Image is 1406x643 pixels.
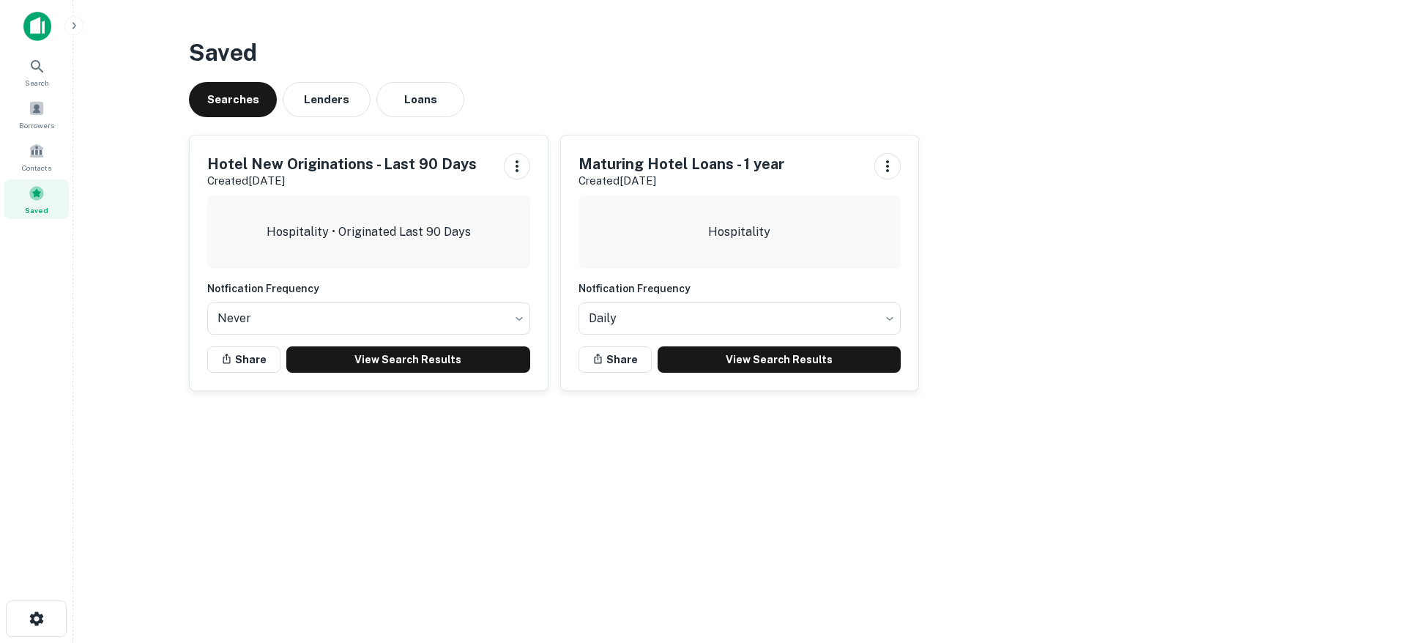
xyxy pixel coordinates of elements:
[25,204,48,216] span: Saved
[4,52,69,92] a: Search
[189,82,277,117] button: Searches
[207,172,477,190] p: Created [DATE]
[4,94,69,134] a: Borrowers
[579,280,901,297] h6: Notfication Frequency
[4,179,69,219] a: Saved
[708,223,770,241] p: Hospitality
[286,346,530,373] a: View Search Results
[23,12,51,41] img: capitalize-icon.png
[22,162,51,174] span: Contacts
[376,82,464,117] button: Loans
[207,346,280,373] button: Share
[207,153,477,175] h5: Hotel New Originations - Last 90 Days
[579,346,652,373] button: Share
[19,119,54,131] span: Borrowers
[189,35,1290,70] h3: Saved
[207,280,530,297] h6: Notfication Frequency
[267,223,471,241] p: Hospitality • Originated Last 90 Days
[207,298,530,339] div: Without label
[579,172,784,190] p: Created [DATE]
[25,77,49,89] span: Search
[658,346,901,373] a: View Search Results
[4,137,69,176] a: Contacts
[283,82,371,117] button: Lenders
[579,153,784,175] h5: Maturing Hotel Loans - 1 year
[579,298,901,339] div: Without label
